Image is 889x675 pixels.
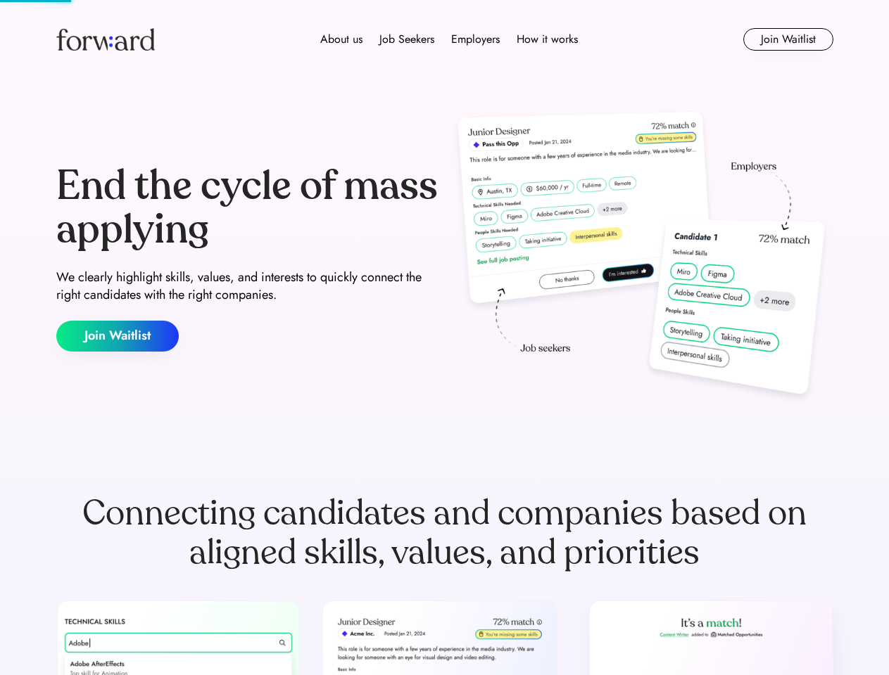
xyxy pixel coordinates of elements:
button: Join Waitlist [56,321,179,352]
button: Join Waitlist [743,28,833,51]
div: End the cycle of mass applying [56,165,439,251]
div: Connecting candidates and companies based on aligned skills, values, and priorities [56,494,833,572]
img: hero-image.png [450,107,833,409]
div: How it works [517,31,578,48]
div: About us [320,31,362,48]
div: Employers [451,31,500,48]
div: Job Seekers [379,31,434,48]
div: We clearly highlight skills, values, and interests to quickly connect the right candidates with t... [56,269,439,304]
img: Forward logo [56,28,155,51]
